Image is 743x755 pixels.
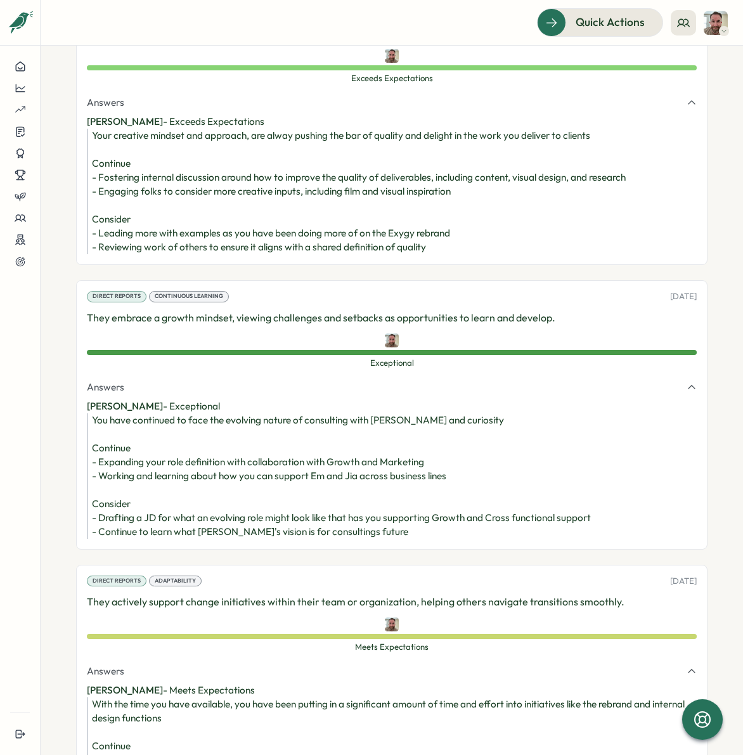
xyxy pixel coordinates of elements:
div: Your creative mindset and approach, are alway pushing the bar of quality and delight in the work ... [92,129,697,254]
div: Direct Reports [87,576,146,587]
img: Jesse James [385,333,399,347]
p: They embrace a growth mindset, viewing challenges and setbacks as opportunities to learn and deve... [87,310,697,326]
p: They actively support change initiatives within their team or organization, helping others naviga... [87,594,697,610]
span: [PERSON_NAME] [87,684,163,696]
p: - Exceeds Expectations [87,115,697,129]
div: You have continued to face the evolving nature of consulting with [PERSON_NAME] and curiosity Con... [92,413,697,539]
button: Answers [87,664,697,678]
img: Jesse James [385,617,399,631]
span: Answers [87,380,124,394]
p: [DATE] [670,576,697,587]
button: Answers [87,380,697,394]
div: Adaptability [149,576,202,587]
span: Exceeds Expectations [87,73,697,84]
span: [PERSON_NAME] [87,115,163,127]
p: - Meets Expectations [87,683,697,697]
span: Answers [87,664,124,678]
p: - Exceptional [87,399,697,413]
img: Jesse James [385,49,399,63]
p: [DATE] [670,291,697,302]
button: Answers [87,96,697,110]
span: Quick Actions [576,14,645,30]
span: [PERSON_NAME] [87,400,163,412]
span: Meets Expectations [87,642,697,653]
span: Answers [87,96,124,110]
img: Jesse James [704,11,728,35]
button: Quick Actions [537,8,663,36]
div: Continuous Learning [149,291,229,302]
div: Direct Reports [87,291,146,302]
span: Exceptional [87,358,697,369]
